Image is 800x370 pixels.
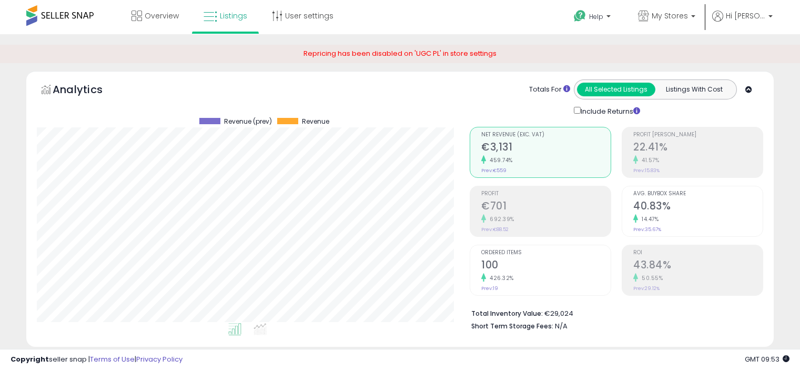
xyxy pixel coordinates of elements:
[565,2,621,34] a: Help
[486,274,514,282] small: 426.32%
[633,250,763,256] span: ROI
[90,354,135,364] a: Terms of Use
[11,354,49,364] strong: Copyright
[652,11,688,21] span: My Stores
[220,11,247,21] span: Listings
[481,132,611,138] span: Net Revenue (Exc. VAT)
[481,167,507,174] small: Prev: €559
[481,259,611,273] h2: 100
[136,354,183,364] a: Privacy Policy
[11,355,183,365] div: seller snap | |
[573,9,586,23] i: Get Help
[633,191,763,197] span: Avg. Buybox Share
[633,226,661,233] small: Prev: 35.67%
[303,48,497,58] span: Repricing has been disabled on 'UGC PL' in store settings
[529,85,570,95] div: Totals For
[481,141,611,155] h2: €3,131
[471,322,553,331] b: Short Term Storage Fees:
[224,118,272,125] span: Revenue (prev)
[481,191,611,197] span: Profit
[471,306,755,319] li: €29,024
[638,215,659,223] small: 14.47%
[481,200,611,214] h2: €701
[486,156,513,164] small: 459.74%
[589,12,603,21] span: Help
[638,156,659,164] small: 41.57%
[302,118,329,125] span: Revenue
[655,83,733,96] button: Listings With Cost
[712,11,773,34] a: Hi [PERSON_NAME]
[481,250,611,256] span: Ordered Items
[633,259,763,273] h2: 43.84%
[638,274,663,282] small: 50.55%
[633,132,763,138] span: Profit [PERSON_NAME]
[481,285,498,292] small: Prev: 19
[471,309,543,318] b: Total Inventory Value:
[53,82,123,99] h5: Analytics
[481,226,509,233] small: Prev: €88.52
[633,167,660,174] small: Prev: 15.83%
[486,215,514,223] small: 692.39%
[745,354,789,364] span: 2025-08-11 09:53 GMT
[566,105,653,117] div: Include Returns
[577,83,655,96] button: All Selected Listings
[633,141,763,155] h2: 22.41%
[633,285,660,292] small: Prev: 29.12%
[633,200,763,214] h2: 40.83%
[145,11,179,21] span: Overview
[555,321,568,331] span: N/A
[726,11,765,21] span: Hi [PERSON_NAME]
